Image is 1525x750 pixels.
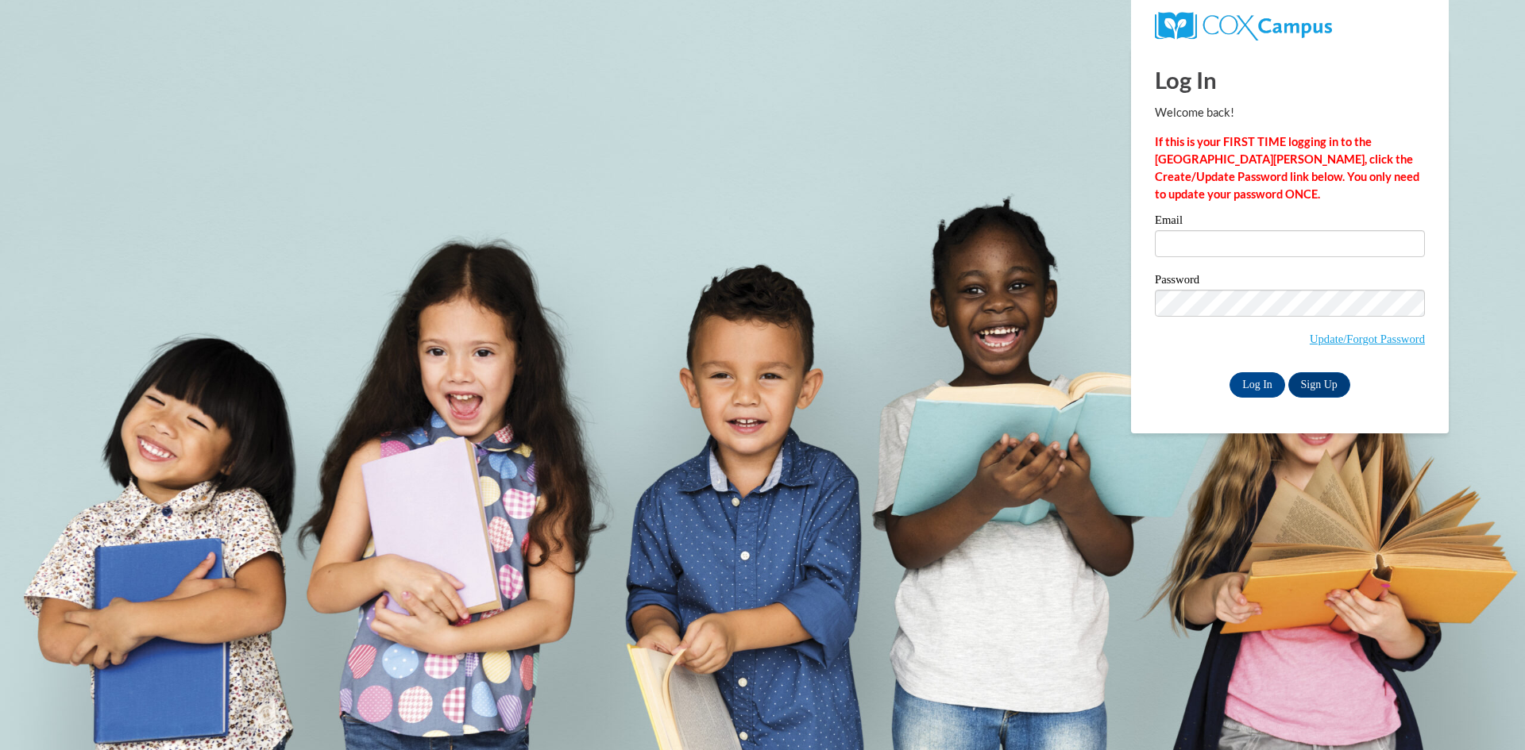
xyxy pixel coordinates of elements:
[1310,333,1425,345] a: Update/Forgot Password
[1155,214,1425,230] label: Email
[1155,18,1332,32] a: COX Campus
[1288,372,1350,398] a: Sign Up
[1155,135,1419,201] strong: If this is your FIRST TIME logging in to the [GEOGRAPHIC_DATA][PERSON_NAME], click the Create/Upd...
[1230,372,1285,398] input: Log In
[1155,12,1332,40] img: COX Campus
[1155,274,1425,290] label: Password
[1155,63,1425,96] h1: Log In
[1155,104,1425,121] p: Welcome back!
